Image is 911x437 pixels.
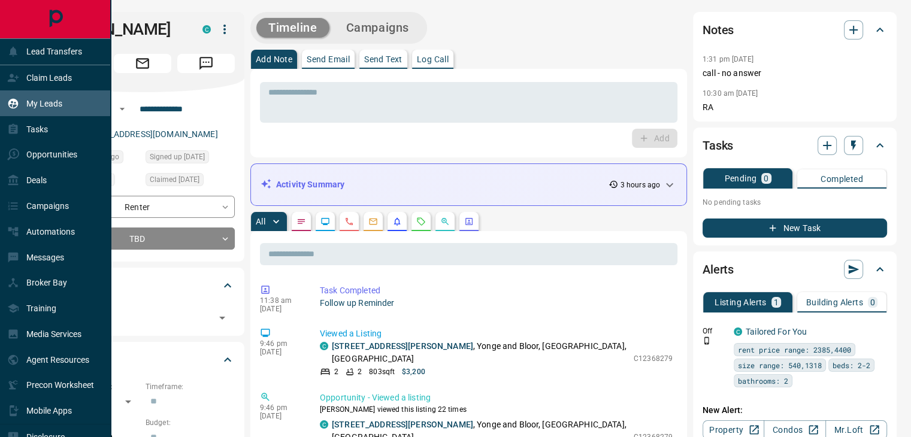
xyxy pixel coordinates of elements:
[146,173,235,190] div: Mon Jul 07 2025
[296,217,306,226] svg: Notes
[703,55,753,63] p: 1:31 pm [DATE]
[738,344,851,356] span: rent price range: 2385,4400
[746,327,807,336] a: Tailored For You
[320,392,673,404] p: Opportunity - Viewed a listing
[50,227,235,250] div: TBD
[703,193,887,211] p: No pending tasks
[214,309,231,326] button: Open
[260,339,302,348] p: 9:46 pm
[703,218,887,238] button: New Task
[417,55,449,63] p: Log Call
[703,20,734,40] h2: Notes
[464,217,474,226] svg: Agent Actions
[320,217,330,226] svg: Lead Browsing Activity
[833,359,870,371] span: beds: 2-2
[806,298,863,306] p: Building Alerts
[369,366,395,377] p: 803 sqft
[320,327,673,340] p: Viewed a Listing
[738,375,788,387] span: bathrooms: 2
[50,345,235,374] div: Criteria
[703,404,887,417] p: New Alert:
[276,178,344,191] p: Activity Summary
[256,18,329,38] button: Timeline
[320,297,673,309] p: Follow up Reminder
[703,255,887,284] div: Alerts
[724,174,756,183] p: Pending
[703,136,733,155] h2: Tasks
[150,151,205,163] span: Signed up [DATE]
[440,217,450,226] svg: Opportunities
[260,296,302,305] p: 11:38 am
[260,412,302,420] p: [DATE]
[320,284,673,297] p: Task Completed
[307,55,350,63] p: Send Email
[715,298,767,306] p: Listing Alerts
[114,54,171,73] span: Email
[392,217,402,226] svg: Listing Alerts
[260,403,302,412] p: 9:46 pm
[703,101,887,114] p: RA
[703,326,727,336] p: Off
[146,381,235,392] p: Timeframe:
[256,55,292,63] p: Add Note
[332,420,473,429] a: [STREET_ADDRESS][PERSON_NAME]
[261,174,677,196] div: Activity Summary3 hours ago
[402,366,425,377] p: $3,200
[870,298,875,306] p: 0
[703,336,711,345] svg: Push Notification Only
[146,417,235,428] p: Budget:
[703,260,734,279] h2: Alerts
[177,54,235,73] span: Message
[358,366,362,377] p: 2
[320,420,328,429] div: condos.ca
[764,174,768,183] p: 0
[320,404,673,415] p: [PERSON_NAME] viewed this listing 22 times
[332,340,628,365] p: , Yonge and Bloor, [GEOGRAPHIC_DATA], [GEOGRAPHIC_DATA]
[83,129,218,139] a: [EMAIL_ADDRESS][DOMAIN_NAME]
[260,348,302,356] p: [DATE]
[703,16,887,44] div: Notes
[821,175,863,183] p: Completed
[634,353,673,364] p: C12368279
[115,102,129,116] button: Open
[738,359,822,371] span: size range: 540,1318
[334,366,338,377] p: 2
[703,131,887,160] div: Tasks
[334,18,421,38] button: Campaigns
[703,67,887,80] p: call - no answer
[332,341,473,351] a: [STREET_ADDRESS][PERSON_NAME]
[50,271,235,300] div: Tags
[703,89,758,98] p: 10:30 am [DATE]
[320,342,328,350] div: condos.ca
[260,305,302,313] p: [DATE]
[364,55,402,63] p: Send Text
[50,20,184,39] h1: [PERSON_NAME]
[416,217,426,226] svg: Requests
[368,217,378,226] svg: Emails
[150,174,199,186] span: Claimed [DATE]
[734,327,742,336] div: condos.ca
[202,25,211,34] div: condos.ca
[50,196,235,218] div: Renter
[256,217,265,226] p: All
[344,217,354,226] svg: Calls
[621,180,660,190] p: 3 hours ago
[774,298,779,306] p: 1
[146,150,235,167] div: Sun Jul 06 2025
